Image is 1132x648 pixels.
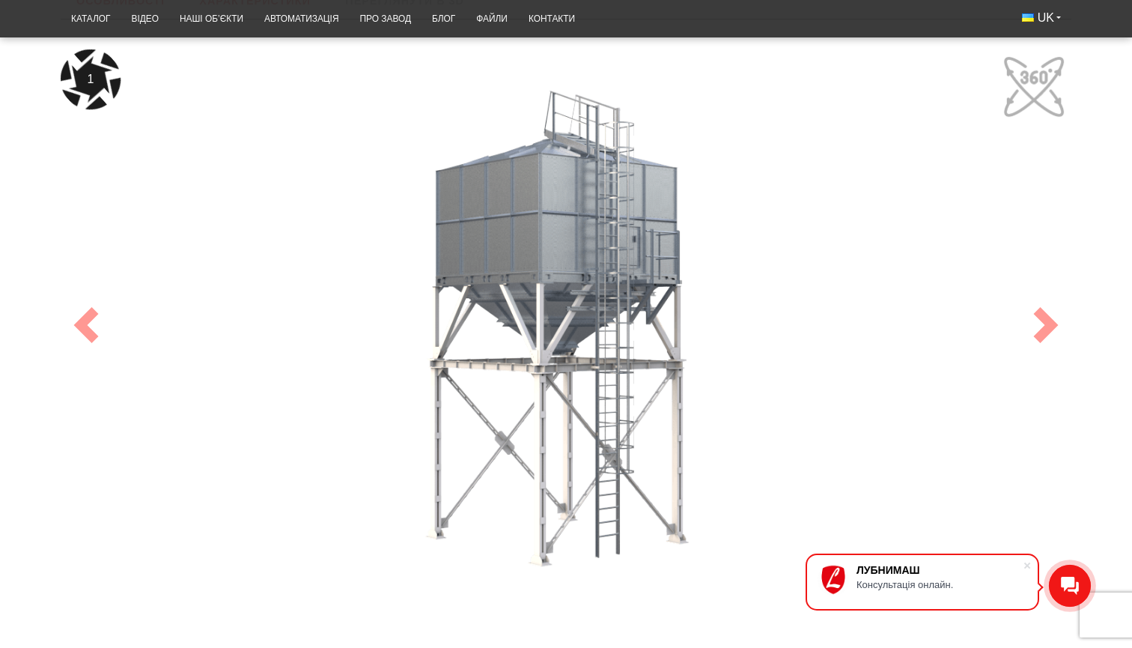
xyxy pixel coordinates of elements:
[350,4,422,34] a: Про завод
[422,4,466,34] a: Блог
[466,4,518,34] a: Файли
[61,4,121,34] a: Каталог
[121,4,168,34] a: Відео
[254,4,350,34] a: Автоматизація
[1038,10,1054,26] span: UK
[518,4,585,34] a: Контакти
[856,579,1023,590] div: Консультація онлайн.
[169,4,254,34] a: Наші об’єкти
[1011,4,1071,31] button: UK
[856,564,1023,576] div: ЛУБНИМАШ
[1022,13,1034,22] img: Українська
